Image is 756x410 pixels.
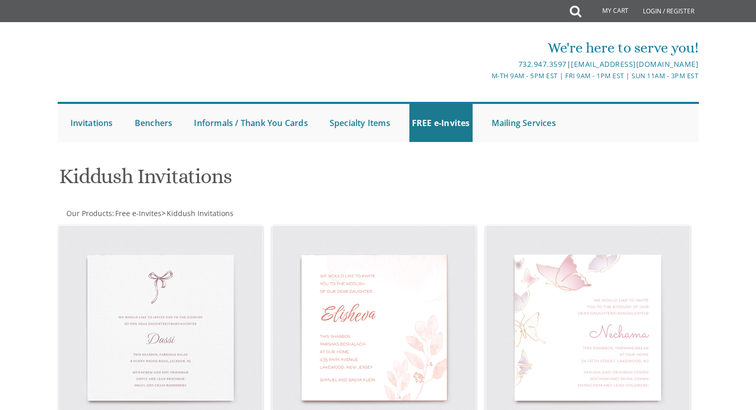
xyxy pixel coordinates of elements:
a: Informals / Thank You Cards [191,104,310,142]
a: [EMAIL_ADDRESS][DOMAIN_NAME] [571,59,698,69]
a: Kiddush Invitations [166,208,233,218]
a: Our Products [65,208,112,218]
span: Kiddush Invitations [167,208,233,218]
a: My Cart [580,1,636,22]
a: Invitations [68,104,116,142]
a: FREE e-Invites [409,104,473,142]
a: Free e-Invites [114,208,161,218]
a: 732.947.3597 [518,59,567,69]
div: M-Th 9am - 5pm EST | Fri 9am - 1pm EST | Sun 11am - 3pm EST [272,70,698,81]
span: Free e-Invites [115,208,161,218]
h1: Kiddush Invitations [59,165,479,195]
a: Mailing Services [489,104,559,142]
a: Benchers [132,104,175,142]
span: > [161,208,233,218]
a: Specialty Items [327,104,393,142]
div: We're here to serve you! [272,38,698,58]
div: | [272,58,698,70]
div: : [58,208,379,219]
